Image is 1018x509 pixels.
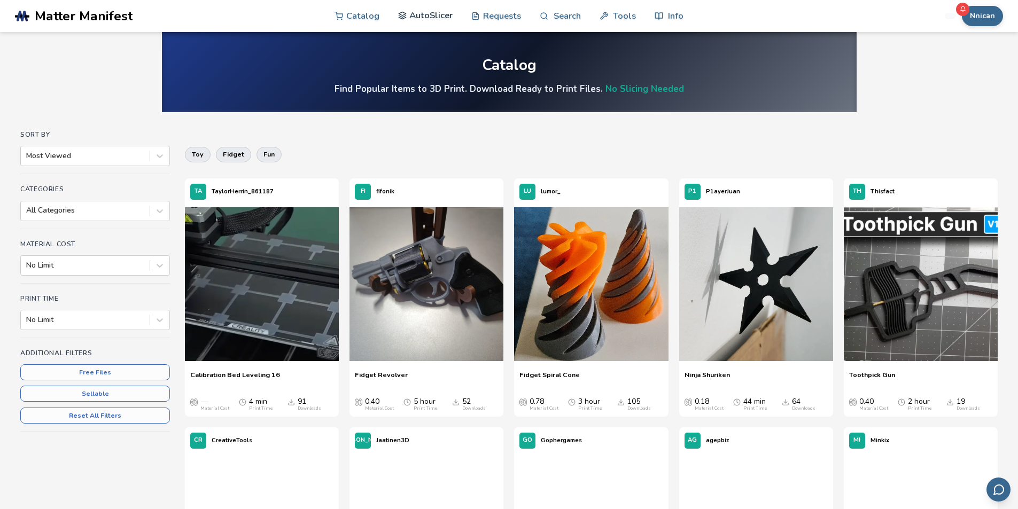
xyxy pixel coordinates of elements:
a: Ninja Shuriken [685,371,730,387]
div: 2 hour [908,397,931,411]
button: Sellable [20,386,170,402]
span: GO [523,437,532,444]
h4: Find Popular Items to 3D Print. Download Ready to Print Files. [335,83,684,95]
p: fifonik [376,186,394,197]
p: Thisfact [871,186,895,197]
span: Average Print Time [898,397,905,406]
p: lumor_ [541,186,561,197]
div: 91 [298,397,321,411]
div: 4 min [249,397,273,411]
div: 5 hour [414,397,437,411]
span: CR [194,437,203,444]
div: Catalog [482,57,537,74]
div: 64 [792,397,815,411]
h4: Categories [20,185,170,193]
input: All Categories [26,206,28,215]
span: Downloads [287,397,295,406]
p: Minkix [871,435,889,446]
span: Average Print Time [239,397,246,406]
button: Free Files [20,364,170,380]
span: P1 [688,188,696,195]
h4: Sort By [20,131,170,138]
a: No Slicing Needed [605,83,684,95]
div: Downloads [957,406,980,411]
span: Average Cost [190,397,198,406]
span: TH [853,188,861,195]
div: Downloads [298,406,321,411]
h4: Additional Filters [20,349,170,357]
p: CreativeTools [212,435,252,446]
span: TA [195,188,202,195]
div: 105 [627,397,651,411]
input: Most Viewed [26,152,28,160]
div: 0.40 [859,397,888,411]
span: FI [361,188,366,195]
p: Jaatinen3D [376,435,409,446]
div: Print Time [908,406,931,411]
a: Fidget Revolver [355,371,408,387]
span: Average Cost [849,397,857,406]
div: Downloads [462,406,486,411]
span: Average Print Time [733,397,741,406]
span: Average Print Time [568,397,576,406]
span: Downloads [617,397,625,406]
div: Print Time [414,406,437,411]
div: Material Cost [200,406,229,411]
div: Material Cost [365,406,394,411]
span: [PERSON_NAME] [338,437,388,444]
span: Average Cost [355,397,362,406]
button: fidget [216,147,251,162]
div: Print Time [743,406,767,411]
span: Downloads [782,397,789,406]
div: Print Time [578,406,602,411]
div: 52 [462,397,486,411]
div: Material Cost [530,406,558,411]
div: Downloads [792,406,815,411]
div: 0.78 [530,397,558,411]
input: No Limit [26,261,28,270]
a: Calibration Bed Leveling 16 [190,371,280,387]
a: Toothpick Gun [849,371,895,387]
div: 19 [957,397,980,411]
span: AG [688,437,697,444]
div: 0.18 [695,397,724,411]
span: Average Cost [685,397,692,406]
span: Downloads [452,397,460,406]
button: Reset All Filters [20,408,170,424]
div: Downloads [627,406,651,411]
div: 3 hour [578,397,602,411]
button: fun [257,147,282,162]
p: P1ayerJuan [706,186,740,197]
div: Material Cost [695,406,724,411]
a: Fidget Spiral Cone [519,371,580,387]
span: Matter Manifest [35,9,133,24]
span: — [200,397,208,406]
button: toy [185,147,211,162]
p: TaylorHerrin_861187 [212,186,274,197]
p: agepbiz [706,435,729,446]
span: Downloads [946,397,954,406]
h4: Material Cost [20,240,170,248]
p: Gophergames [541,435,582,446]
div: 44 min [743,397,767,411]
input: No Limit [26,316,28,324]
span: MI [853,437,860,444]
span: LU [524,188,531,195]
div: 0.40 [365,397,394,411]
h4: Print Time [20,295,170,302]
button: Nnican [962,6,1003,26]
div: Material Cost [859,406,888,411]
div: Print Time [249,406,273,411]
span: Average Cost [519,397,527,406]
button: Send feedback via email [986,477,1011,502]
span: Average Print Time [403,397,411,406]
